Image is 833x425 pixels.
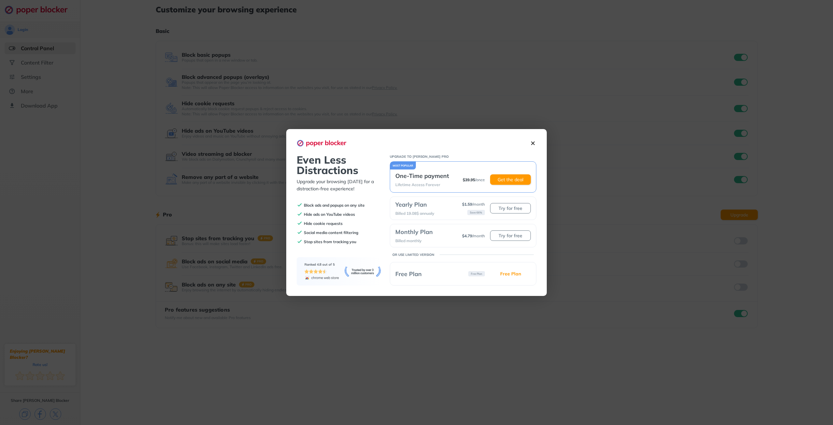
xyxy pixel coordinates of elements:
p: Stop sites from tracking you [304,239,356,244]
p: Monthly Plan [395,228,433,236]
span: $ 39.95 [463,177,475,182]
p: / once [463,177,485,182]
p: Yearly Plan [395,201,434,208]
img: chrome-web-store-logo [304,275,339,280]
img: half-star [323,269,327,274]
p: Block ads and popups on any site [304,203,365,208]
span: $ 4.79 [462,233,472,238]
img: check [297,229,303,235]
img: check [297,211,303,217]
p: Save 66% [467,210,485,215]
p: Ranked 4.8 out of 5 [304,262,339,267]
button: Free Plan [490,269,531,279]
img: check [297,239,303,244]
div: MOST POPULAR [390,162,416,169]
img: star [309,269,314,274]
img: trusted-banner [344,266,381,277]
button: Try for free [490,203,531,213]
p: / month [462,233,485,238]
p: UPGRADE TO [PERSON_NAME] PRO [390,154,536,159]
p: Lifetime Access Forever [395,182,449,187]
p: Free Plan [395,270,422,278]
img: logo [297,139,352,147]
img: close-icon [529,140,536,147]
span: $ 1.59 [462,202,472,207]
img: star [304,269,309,274]
p: Hide cookie requests [304,221,343,226]
p: Upgrade your browsing [DATE] for a distraction-free experience! [297,178,382,192]
p: OR USE LIMITED VERSION [392,253,434,257]
p: Even Less Distractions [297,154,382,175]
p: / month [462,202,485,207]
img: check [297,220,303,226]
button: Try for free [490,230,531,241]
p: Billed 19.08$ annualy [395,211,434,216]
p: One-Time payment [395,172,449,180]
img: star [318,269,323,274]
p: Free Plan [468,271,485,276]
p: Billed monthly [395,238,433,243]
p: Hide ads on YouTube videos [304,212,355,217]
p: Social media content filtering [304,230,358,235]
button: Get the deal [490,174,531,185]
img: check [297,202,303,208]
img: star [314,269,318,274]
